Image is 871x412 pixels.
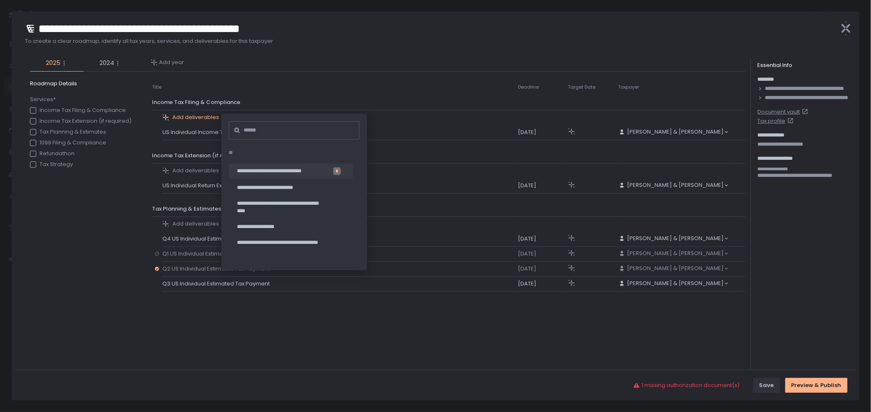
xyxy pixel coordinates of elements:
button: Add year [151,59,184,66]
button: Preview & Publish [785,378,848,393]
div: Search for option [618,265,729,273]
div: [DATE] [518,280,567,288]
th: Target Date [567,80,617,95]
span: [PERSON_NAME] & [PERSON_NAME] [627,250,724,257]
div: [DATE] [518,250,567,258]
div: Essential Info [758,62,853,69]
div: [DATE] [518,235,567,243]
div: [DATE] [518,265,567,273]
div: Search for option [618,128,729,137]
span: [PERSON_NAME] & [PERSON_NAME] [627,235,724,242]
div: Search for option [618,235,729,243]
span: [PERSON_NAME] & [PERSON_NAME] [627,280,724,287]
span: [PERSON_NAME] & [PERSON_NAME] [627,128,724,136]
span: Add deliverables [172,220,219,228]
span: Services* [30,96,132,103]
span: To create a clear roadmap, identify all tax years, services, and deliverables for this taxpayer [25,37,833,45]
span: Tax Planning & Estimates [152,205,221,213]
span: US Individual Income Tax Return [162,129,251,136]
div: [DATE] [518,182,567,189]
span: 1 missing authorization document(s) [642,382,740,389]
span: Income Tax Filing & Compliance [152,98,240,106]
th: Title [152,80,162,95]
div: Search for option [618,181,729,190]
span: [PERSON_NAME] & [PERSON_NAME] [627,181,724,189]
span: Q3 US Individual Estimated Tax Payment [162,280,273,288]
div: Search for option [618,280,729,288]
span: Q2 US Individual Estimated Tax Payment [162,265,273,273]
span: Income Tax Extension (if required) [152,151,245,159]
div: Save [759,382,774,389]
span: Q4 US Individual Estimated Tax Payment [162,235,274,243]
th: Taxpayer [617,80,729,95]
span: Q1 US Individual Estimated Tax Payment [162,250,271,258]
span: 2024 [100,58,114,68]
span: US Individual Return Extension [162,182,245,189]
div: Preview & Publish [791,382,841,389]
div: [DATE] [518,129,567,136]
span: 2025 [46,58,60,68]
span: Add deliverables [172,114,219,121]
div: Search for option [618,250,729,258]
th: Deadline [518,80,567,95]
a: Document vault [758,108,853,116]
span: [PERSON_NAME] & [PERSON_NAME] [627,265,724,272]
span: Roadmap Details [30,80,135,87]
button: Save [753,378,780,393]
span: Add deliverables [172,167,219,174]
a: Tax profile [758,117,853,125]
